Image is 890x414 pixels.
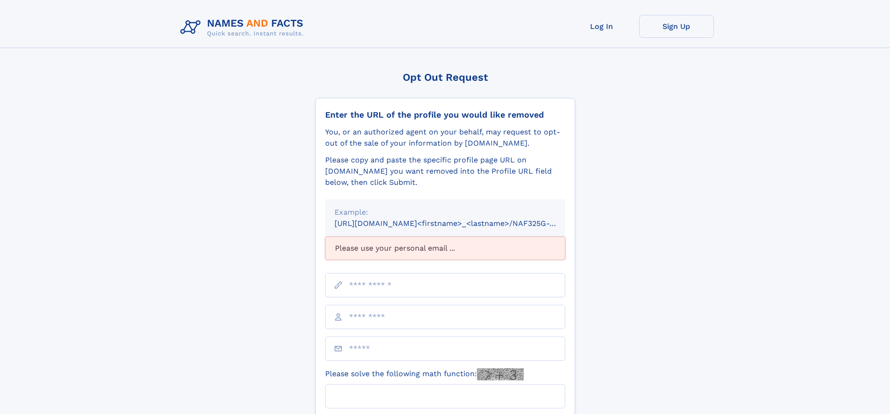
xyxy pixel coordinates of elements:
div: Example: [335,207,556,218]
div: Opt Out Request [315,71,575,83]
div: Enter the URL of the profile you would like removed [325,110,565,120]
small: [URL][DOMAIN_NAME]<firstname>_<lastname>/NAF325G-xxxxxxxx [335,219,583,228]
a: Log In [564,15,639,38]
label: Please solve the following math function: [325,368,524,380]
div: You, or an authorized agent on your behalf, may request to opt-out of the sale of your informatio... [325,126,565,149]
div: Please use your personal email ... [325,237,565,260]
a: Sign Up [639,15,714,38]
div: Please copy and paste the specific profile page URL on [DOMAIN_NAME] you want removed into the Pr... [325,154,565,188]
img: Logo Names and Facts [177,15,311,40]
